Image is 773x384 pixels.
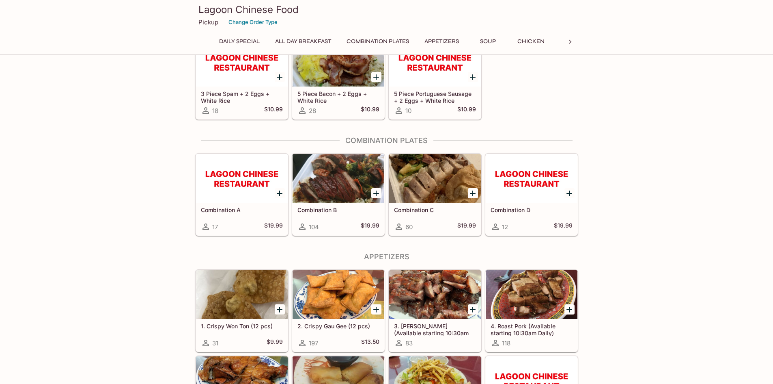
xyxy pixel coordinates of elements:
[267,338,283,348] h5: $9.99
[491,206,573,213] h5: Combination D
[196,154,288,203] div: Combination A
[196,154,288,236] a: Combination A17$19.99
[293,270,384,319] div: 2. Crispy Gau Gee (12 pcs)
[297,206,379,213] h5: Combination B
[264,222,283,232] h5: $19.99
[361,106,379,115] h5: $10.99
[389,270,481,352] a: 3. [PERSON_NAME] (Available starting 10:30am Daily)83
[457,222,476,232] h5: $19.99
[389,270,481,319] div: 3. Char Siu (Available starting 10:30am Daily)
[275,188,285,198] button: Add Combination A
[564,188,575,198] button: Add Combination D
[389,38,481,87] div: 5 Piece Portuguese Sausage + 2 Eggs + White Rice
[225,16,281,28] button: Change Order Type
[405,223,413,231] span: 60
[468,72,478,82] button: Add 5 Piece Portuguese Sausage + 2 Eggs + White Rice
[394,323,476,336] h5: 3. [PERSON_NAME] (Available starting 10:30am Daily)
[292,154,385,236] a: Combination B104$19.99
[405,339,413,347] span: 83
[309,339,318,347] span: 197
[195,136,578,145] h4: Combination Plates
[201,323,283,330] h5: 1. Crispy Won Ton (12 pcs)
[215,36,264,47] button: Daily Special
[394,90,476,104] h5: 5 Piece Portuguese Sausage + 2 Eggs + White Rice
[513,36,549,47] button: Chicken
[389,154,481,203] div: Combination C
[196,38,288,87] div: 3 Piece Spam + 2 Eggs + White Rice
[468,188,478,198] button: Add Combination C
[485,270,578,352] a: 4. Roast Pork (Available starting 10:30am Daily)118
[292,270,385,352] a: 2. Crispy Gau Gee (12 pcs)197$13.50
[361,338,379,348] h5: $13.50
[297,90,379,104] h5: 5 Piece Bacon + 2 Eggs + White Rice
[309,223,319,231] span: 104
[309,107,316,115] span: 28
[420,36,463,47] button: Appetizers
[457,106,476,115] h5: $10.99
[198,3,575,16] h3: Lagoon Chinese Food
[201,206,283,213] h5: Combination A
[196,270,288,352] a: 1. Crispy Won Ton (12 pcs)31$9.99
[394,206,476,213] h5: Combination C
[342,36,413,47] button: Combination Plates
[371,188,381,198] button: Add Combination B
[212,339,218,347] span: 31
[389,154,481,236] a: Combination C60$19.99
[389,37,481,119] a: 5 Piece Portuguese Sausage + 2 Eggs + White Rice10$10.99
[297,323,379,330] h5: 2. Crispy Gau Gee (12 pcs)
[212,223,218,231] span: 17
[201,90,283,104] h5: 3 Piece Spam + 2 Eggs + White Rice
[371,304,381,315] button: Add 2. Crispy Gau Gee (12 pcs)
[470,36,506,47] button: Soup
[196,270,288,319] div: 1. Crispy Won Ton (12 pcs)
[264,106,283,115] h5: $10.99
[293,38,384,87] div: 5 Piece Bacon + 2 Eggs + White Rice
[556,36,592,47] button: Beef
[502,223,508,231] span: 12
[502,339,510,347] span: 118
[564,304,575,315] button: Add 4. Roast Pork (Available starting 10:30am Daily)
[486,270,577,319] div: 4. Roast Pork (Available starting 10:30am Daily)
[485,154,578,236] a: Combination D12$19.99
[196,37,288,119] a: 3 Piece Spam + 2 Eggs + White Rice18$10.99
[293,154,384,203] div: Combination B
[361,222,379,232] h5: $19.99
[554,222,573,232] h5: $19.99
[195,252,578,261] h4: Appetizers
[491,323,573,336] h5: 4. Roast Pork (Available starting 10:30am Daily)
[486,154,577,203] div: Combination D
[275,304,285,315] button: Add 1. Crispy Won Ton (12 pcs)
[468,304,478,315] button: Add 3. Char Siu (Available starting 10:30am Daily)
[212,107,218,115] span: 18
[275,72,285,82] button: Add 3 Piece Spam + 2 Eggs + White Rice
[371,72,381,82] button: Add 5 Piece Bacon + 2 Eggs + White Rice
[198,18,218,26] p: Pickup
[271,36,336,47] button: All Day Breakfast
[292,37,385,119] a: 5 Piece Bacon + 2 Eggs + White Rice28$10.99
[405,107,411,115] span: 10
